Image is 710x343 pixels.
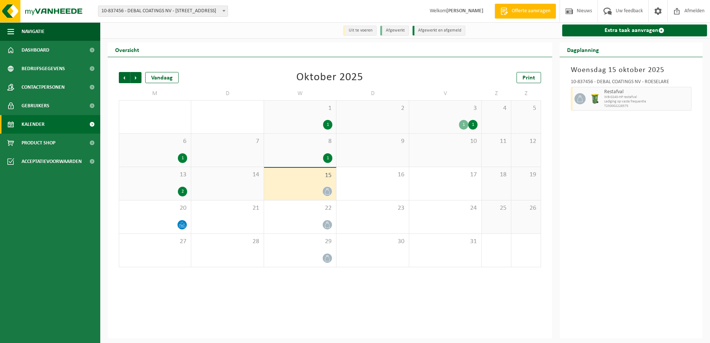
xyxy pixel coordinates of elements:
span: 18 [485,171,507,179]
span: Volgende [130,72,141,83]
span: 26 [515,204,537,212]
h2: Dagplanning [560,42,606,57]
span: 10-837456 - DEBAL COATINGS NV - 8800 ROESELARE, ONLEDEBEEKSTRAAT 9 [98,6,228,16]
span: Acceptatievoorwaarden [22,152,82,171]
span: 1 [268,104,332,112]
span: 14 [195,171,260,179]
span: 30 [340,238,405,246]
span: Gebruikers [22,97,49,115]
div: 1 [178,153,187,163]
span: Kalender [22,115,45,134]
span: 3 [413,104,478,112]
span: 9 [340,137,405,146]
li: Afgewerkt en afgemeld [413,26,465,36]
td: M [119,87,191,100]
span: 16 [340,171,405,179]
a: Print [517,72,541,83]
span: Lediging op vaste frequentie [604,99,690,104]
span: Navigatie [22,22,45,41]
span: 7 [195,137,260,146]
span: 13 [123,171,187,179]
span: Product Shop [22,134,55,152]
li: Afgewerkt [380,26,409,36]
strong: [PERSON_NAME] [446,8,483,14]
span: 10 [413,137,478,146]
span: 10-837456 - DEBAL COATINGS NV - 8800 ROESELARE, ONLEDEBEEKSTRAAT 9 [98,6,228,17]
span: 4 [485,104,507,112]
span: 12 [515,137,537,146]
span: 19 [515,171,537,179]
span: 23 [340,204,405,212]
span: 6 [123,137,187,146]
td: D [336,87,409,100]
span: 17 [413,171,478,179]
span: 29 [268,238,332,246]
span: 27 [123,238,187,246]
div: 1 [459,120,468,130]
div: Oktober 2025 [296,72,363,83]
span: 22 [268,204,332,212]
span: 24 [413,204,478,212]
span: Offerte aanvragen [510,7,552,15]
div: 1 [468,120,478,130]
span: 2 [340,104,405,112]
span: 31 [413,238,478,246]
div: 10-837456 - DEBAL COATINGS NV - ROESELARE [571,79,692,87]
span: 8 [268,137,332,146]
div: 1 [323,120,332,130]
li: Uit te voeren [343,26,377,36]
span: 15 [268,171,332,180]
span: Print [522,75,535,81]
span: WB-0240-HP restafval [604,95,690,99]
span: T250002228575 [604,104,690,108]
a: Offerte aanvragen [495,4,556,19]
td: D [191,87,264,100]
td: V [409,87,482,100]
span: Dashboard [22,41,49,59]
span: 28 [195,238,260,246]
span: Vorige [119,72,130,83]
span: Contactpersonen [22,78,65,97]
td: Z [511,87,541,100]
td: Z [482,87,511,100]
span: Restafval [604,89,690,95]
div: 2 [178,187,187,196]
img: WB-0240-HPE-GN-50 [589,93,600,104]
span: 21 [195,204,260,212]
span: 11 [485,137,507,146]
div: Vandaag [145,72,179,83]
h2: Overzicht [108,42,147,57]
h3: Woensdag 15 oktober 2025 [571,65,692,76]
span: 20 [123,204,187,212]
a: Extra taak aanvragen [562,24,707,36]
span: 5 [515,104,537,112]
span: Bedrijfsgegevens [22,59,65,78]
td: W [264,87,336,100]
div: 1 [323,153,332,163]
span: 25 [485,204,507,212]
